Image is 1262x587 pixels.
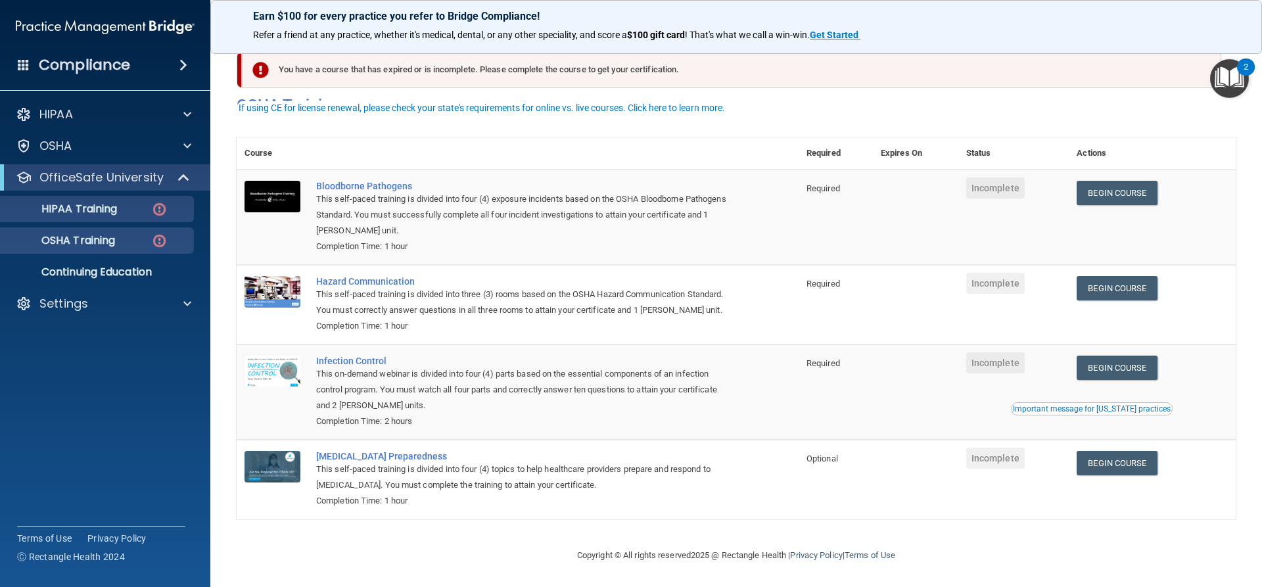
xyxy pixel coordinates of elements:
[1077,276,1157,300] a: Begin Course
[316,366,733,413] div: This on-demand webinar is divided into four (4) parts based on the essential components of an inf...
[1013,405,1171,413] div: Important message for [US_STATE] practices
[806,183,840,193] span: Required
[253,10,1219,22] p: Earn $100 for every practice you refer to Bridge Compliance!
[39,170,164,185] p: OfficeSafe University
[790,550,842,560] a: Privacy Policy
[87,532,147,545] a: Privacy Policy
[316,239,733,254] div: Completion Time: 1 hour
[253,30,627,40] span: Refer a friend at any practice, whether it's medical, dental, or any other speciality, and score a
[316,461,733,493] div: This self-paced training is divided into four (4) topics to help healthcare providers prepare and...
[1077,356,1157,380] a: Begin Course
[252,62,269,78] img: exclamation-circle-solid-danger.72ef9ffc.png
[1069,137,1236,170] th: Actions
[17,550,125,563] span: Ⓒ Rectangle Health 2024
[237,137,308,170] th: Course
[316,413,733,429] div: Completion Time: 2 hours
[9,234,115,247] p: OSHA Training
[810,30,860,40] a: Get Started
[806,454,838,463] span: Optional
[627,30,685,40] strong: $100 gift card
[242,51,1221,88] div: You have a course that has expired or is incomplete. Please complete the course to get your certi...
[966,448,1025,469] span: Incomplete
[9,266,188,279] p: Continuing Education
[316,493,733,509] div: Completion Time: 1 hour
[966,177,1025,199] span: Incomplete
[237,101,727,114] button: If using CE for license renewal, please check your state's requirements for online vs. live cours...
[1077,181,1157,205] a: Begin Course
[966,352,1025,373] span: Incomplete
[316,276,733,287] a: Hazard Communication
[806,279,840,289] span: Required
[845,550,895,560] a: Terms of Use
[151,233,168,249] img: danger-circle.6113f641.png
[16,106,191,122] a: HIPAA
[316,356,733,366] a: Infection Control
[39,106,73,122] p: HIPAA
[316,287,733,318] div: This self-paced training is divided into three (3) rooms based on the OSHA Hazard Communication S...
[873,137,958,170] th: Expires On
[806,358,840,368] span: Required
[237,96,1236,114] h4: OSHA Training
[316,191,733,239] div: This self-paced training is divided into four (4) exposure incidents based on the OSHA Bloodborne...
[799,137,873,170] th: Required
[9,202,117,216] p: HIPAA Training
[16,296,191,312] a: Settings
[316,451,733,461] a: [MEDICAL_DATA] Preparedness
[966,273,1025,294] span: Incomplete
[1210,59,1249,98] button: Open Resource Center, 2 new notifications
[39,296,88,312] p: Settings
[316,181,733,191] a: Bloodborne Pathogens
[958,137,1069,170] th: Status
[239,103,725,112] div: If using CE for license renewal, please check your state's requirements for online vs. live cours...
[17,532,72,545] a: Terms of Use
[1244,67,1248,84] div: 2
[1077,451,1157,475] a: Begin Course
[810,30,858,40] strong: Get Started
[316,318,733,334] div: Completion Time: 1 hour
[39,56,130,74] h4: Compliance
[16,14,195,40] img: PMB logo
[685,30,810,40] span: ! That's what we call a win-win.
[16,170,191,185] a: OfficeSafe University
[1011,402,1173,415] button: Read this if you are a dental practitioner in the state of CA
[151,201,168,218] img: danger-circle.6113f641.png
[496,534,976,576] div: Copyright © All rights reserved 2025 @ Rectangle Health | |
[16,138,191,154] a: OSHA
[39,138,72,154] p: OSHA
